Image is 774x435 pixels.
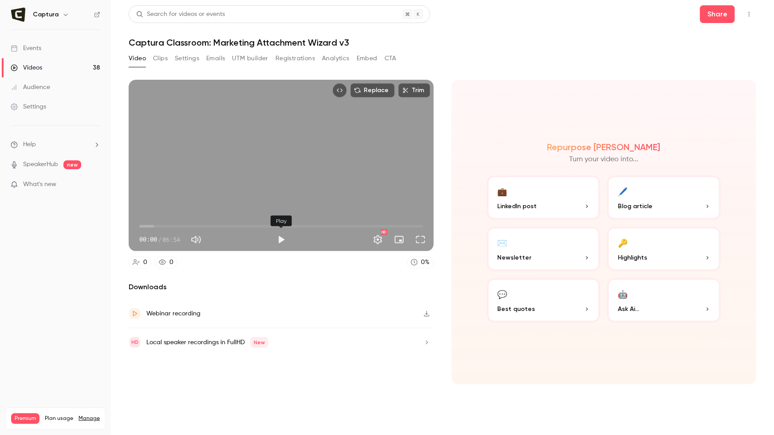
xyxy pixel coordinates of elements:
[498,253,532,262] span: Newsletter
[11,140,100,149] li: help-dropdown-opener
[169,258,173,267] div: 0
[618,184,628,198] div: 🖊️
[385,51,397,66] button: CTA
[618,202,652,211] span: Blog article
[158,235,161,244] span: /
[607,227,721,271] button: 🔑Highlights
[350,83,395,97] button: Replace
[162,235,180,244] span: 06:54
[618,287,628,301] div: 🤖
[547,142,660,152] h2: Repurpose [PERSON_NAME]
[23,160,58,169] a: SpeakerHub
[569,154,638,165] p: Turn your video into...
[271,216,292,226] div: Play
[607,278,721,322] button: 🤖Ask Ai...
[618,236,628,249] div: 🔑
[607,175,721,220] button: 🖊️Blog article
[129,51,146,66] button: Video
[139,235,157,244] span: 00:00
[232,51,268,66] button: UTM builder
[407,256,434,268] a: 0%
[206,51,225,66] button: Emails
[11,83,50,92] div: Audience
[139,235,180,244] div: 00:00
[33,10,59,19] h6: Captura
[129,282,434,292] h2: Downloads
[421,258,430,267] div: 0 %
[487,227,601,271] button: ✉️Newsletter
[700,5,735,23] button: Share
[498,304,535,314] span: Best quotes
[23,180,56,189] span: What's new
[23,140,36,149] span: Help
[79,415,100,422] a: Manage
[322,51,350,66] button: Analytics
[742,7,756,21] button: Top Bar Actions
[90,181,100,189] iframe: Noticeable Trigger
[498,202,537,211] span: LinkedIn post
[487,175,601,220] button: 💼LinkedIn post
[498,236,507,249] div: ✉️
[369,231,387,249] button: Settings
[11,63,42,72] div: Videos
[618,253,647,262] span: Highlights
[175,51,199,66] button: Settings
[11,8,25,22] img: Captura
[250,337,268,348] span: New
[498,287,507,301] div: 💬
[153,51,168,66] button: Clips
[272,231,290,249] button: Play
[129,256,151,268] a: 0
[11,102,46,111] div: Settings
[11,44,41,53] div: Events
[143,258,147,267] div: 0
[412,231,429,249] button: Full screen
[129,37,756,48] h1: Captura Classroom: Marketing Attachment Wizard v3
[63,160,81,169] span: new
[357,51,377,66] button: Embed
[618,304,639,314] span: Ask Ai...
[136,10,225,19] div: Search for videos or events
[487,278,601,322] button: 💬Best quotes
[155,256,177,268] a: 0
[275,51,315,66] button: Registrations
[187,231,205,249] button: Mute
[146,308,200,319] div: Webinar recording
[11,413,39,424] span: Premium
[333,83,347,97] button: Embed video
[498,184,507,198] div: 💼
[45,415,73,422] span: Plan usage
[381,229,387,235] div: HD
[390,231,408,249] button: Turn on miniplayer
[146,337,268,348] div: Local speaker recordings in FullHD
[398,83,430,97] button: Trim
